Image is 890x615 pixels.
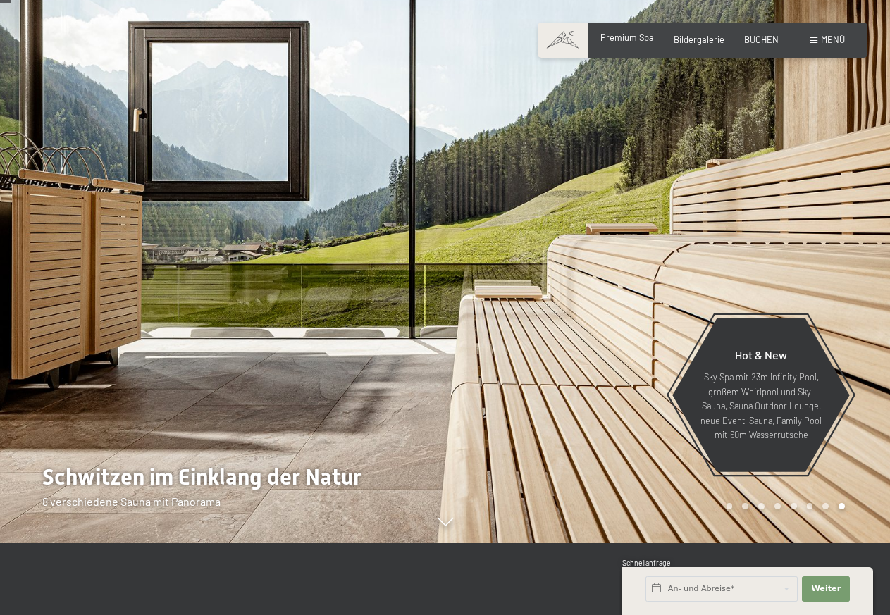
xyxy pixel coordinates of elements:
[802,576,850,602] button: Weiter
[742,503,748,509] div: Carousel Page 2
[672,318,851,473] a: Hot & New Sky Spa mit 23m Infinity Pool, großem Whirlpool und Sky-Sauna, Sauna Outdoor Lounge, ne...
[600,32,654,43] a: Premium Spa
[735,348,787,361] span: Hot & New
[722,503,845,509] div: Carousel Pagination
[758,503,765,509] div: Carousel Page 3
[821,34,845,45] span: Menü
[791,503,797,509] div: Carousel Page 5
[727,503,733,509] div: Carousel Page 1
[622,559,671,567] span: Schnellanfrage
[700,370,822,442] p: Sky Spa mit 23m Infinity Pool, großem Whirlpool und Sky-Sauna, Sauna Outdoor Lounge, neue Event-S...
[811,583,841,595] span: Weiter
[807,503,813,509] div: Carousel Page 6
[744,34,779,45] a: BUCHEN
[674,34,724,45] a: Bildergalerie
[839,503,845,509] div: Carousel Page 8 (Current Slide)
[822,503,829,509] div: Carousel Page 7
[774,503,781,509] div: Carousel Page 4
